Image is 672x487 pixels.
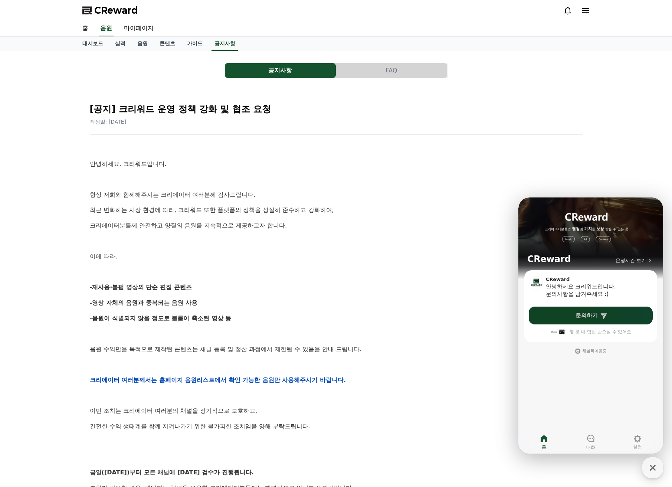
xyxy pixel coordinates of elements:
a: FAQ [336,63,448,78]
strong: 크리에이터 여러분께서는 홈페이지 음원리스트에서 확인 가능한 음원만 사용해주시기 바랍니다. [90,376,346,383]
a: 대시보드 [76,37,109,51]
a: 콘텐츠 [154,37,181,51]
strong: -음원이 식별되지 않을 정도로 볼륨이 축소된 영상 등 [90,315,232,322]
p: 음원 수익만을 목적으로 제작된 콘텐츠는 채널 등록 및 정산 과정에서 제한될 수 있음을 안내 드립니다. [90,344,583,354]
p: 안녕하세요, 크리워드입니다. [90,159,583,169]
a: 음원 [99,21,114,36]
p: 최근 변화하는 시장 환경에 따라, 크리워드 또한 플랫폼의 정책을 성실히 준수하고 강화하여, [90,205,583,215]
a: 홈 [76,21,94,36]
button: FAQ [336,63,447,78]
p: 건전한 수익 생태계를 함께 지켜나가기 위한 불가피한 조치임을 양해 부탁드립니다. [90,422,583,431]
a: 음원 [131,37,154,51]
h2: [공지] 크리워드 운영 정책 강화 및 협조 요청 [90,103,583,115]
a: 가이드 [181,37,209,51]
p: 항상 저희와 함께해주시는 크리에이터 여러분께 감사드립니다. [90,190,583,200]
span: CReward [94,4,138,16]
p: 이번 조치는 크리에이터 여러분의 채널을 장기적으로 보호하고, [90,406,583,416]
u: 금일([DATE])부터 모든 채널에 [DATE] 검수가 진행됩니다. [90,469,254,476]
a: 마이페이지 [118,21,160,36]
button: 공지사항 [225,63,336,78]
iframe: Channel chat [518,197,663,454]
a: 공지사항 [212,37,238,51]
strong: -재사용·불펌 영상의 단순 편집 콘텐츠 [90,284,192,291]
p: 크리에이터분들께 안전하고 양질의 음원을 지속적으로 제공하고자 합니다. [90,221,583,231]
strong: -영상 자체의 음원과 중복되는 음원 사용 [90,299,198,306]
a: 실적 [109,37,131,51]
span: 작성일: [DATE] [90,119,127,125]
p: 이에 따라, [90,252,583,261]
a: CReward [82,4,138,16]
